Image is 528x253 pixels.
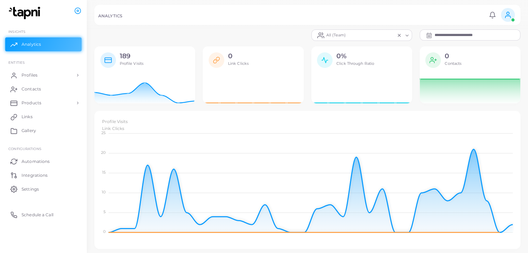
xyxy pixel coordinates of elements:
span: Links [22,114,33,120]
span: Profile Visits [120,61,144,66]
a: Products [5,96,82,110]
span: Configurations [8,147,41,151]
span: INSIGHTS [8,29,25,34]
a: Profiles [5,68,82,82]
span: Analytics [22,41,41,47]
a: Automations [5,154,82,168]
span: Link Clicks [228,61,249,66]
span: Click Through Ratio [336,61,374,66]
div: Search for option [311,29,412,41]
span: Settings [22,186,39,192]
tspan: 20 [101,150,106,155]
input: Search for option [347,32,395,39]
span: Profile Visits [102,119,128,124]
h2: 0% [336,52,374,60]
tspan: 15 [102,170,106,175]
span: Gallery [22,128,36,134]
h2: 0 [228,52,249,60]
button: Clear Selected [397,33,402,38]
span: Automations [22,158,50,165]
tspan: 0 [103,229,106,234]
a: Gallery [5,124,82,138]
span: Products [22,100,41,106]
tspan: 10 [102,190,106,194]
a: Contacts [5,82,82,96]
span: Integrations [22,172,48,178]
a: Settings [5,182,82,196]
span: Contacts [22,86,41,92]
a: Links [5,110,82,124]
h2: 0 [445,52,461,60]
span: Link Clicks [102,126,124,131]
img: logo [6,7,45,19]
span: Schedule a Call [22,212,53,218]
h5: ANALYTICS [98,14,122,18]
span: ENTITIES [8,60,25,64]
a: Analytics [5,37,82,51]
span: Profiles [22,72,37,78]
h2: 189 [120,52,144,60]
span: Contacts [445,61,461,66]
a: Integrations [5,168,82,182]
tspan: 5 [103,209,106,214]
span: All (Team) [326,32,346,39]
a: Schedule a Call [5,208,82,221]
tspan: 25 [101,130,106,135]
